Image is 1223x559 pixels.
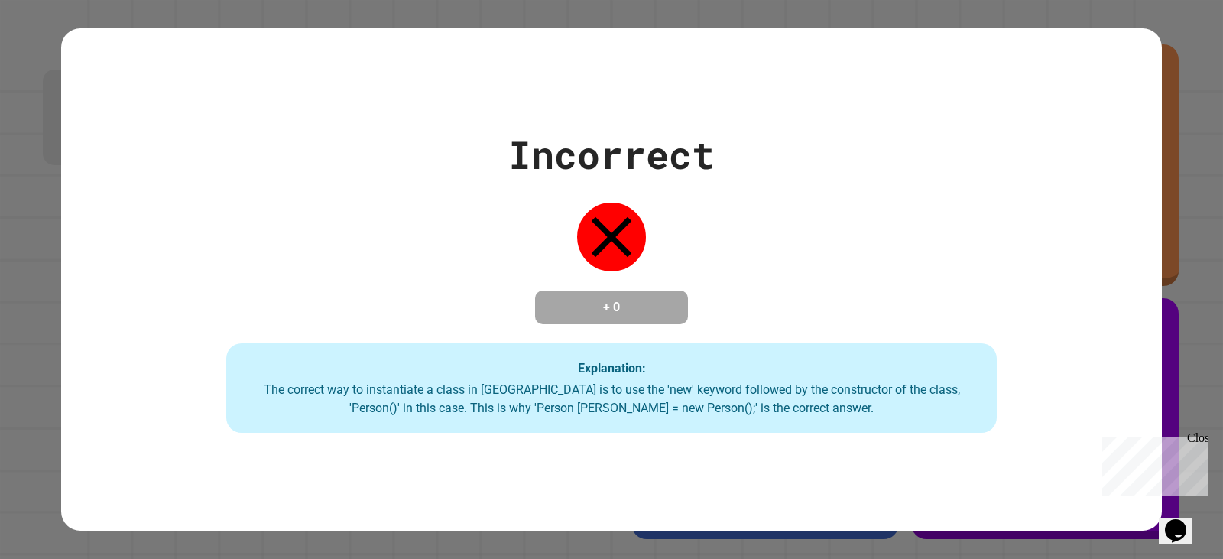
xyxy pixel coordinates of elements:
[550,298,673,317] h4: + 0
[1096,431,1208,496] iframe: chat widget
[242,381,981,418] div: The correct way to instantiate a class in [GEOGRAPHIC_DATA] is to use the 'new' keyword followed ...
[6,6,105,97] div: Chat with us now!Close
[578,360,646,375] strong: Explanation:
[508,126,715,184] div: Incorrect
[1159,498,1208,544] iframe: chat widget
